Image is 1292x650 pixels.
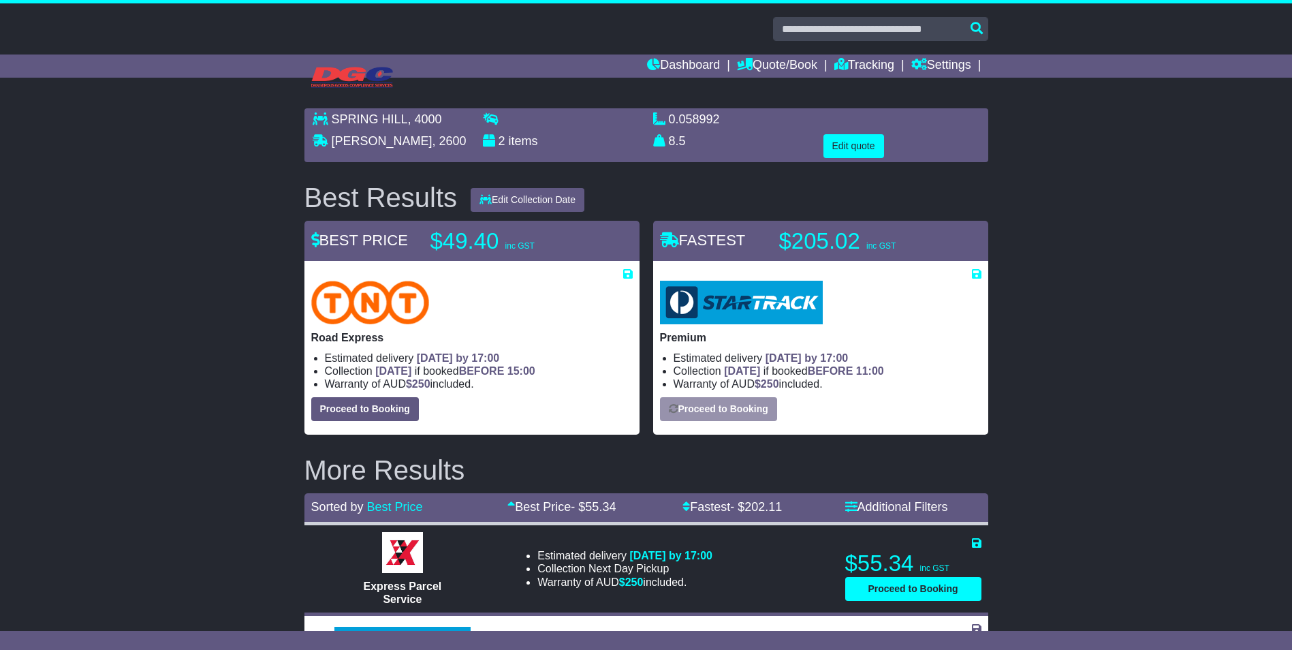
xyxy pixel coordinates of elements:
p: $49.40 [430,228,601,255]
button: Edit Collection Date [471,188,584,212]
span: - $ [571,500,616,514]
img: StarTrack: Premium [660,281,823,324]
span: 8.5 [669,134,686,148]
span: 250 [625,576,644,588]
span: [DATE] [724,365,760,377]
a: Best Price- $55.34 [507,500,616,514]
span: SPRING HILL [332,112,408,126]
span: , 4000 [408,112,442,126]
span: FASTEST [660,232,746,249]
span: inc GST [920,563,949,573]
li: Warranty of AUD included. [537,576,712,589]
span: Sorted by [311,500,364,514]
span: 0.058992 [669,112,720,126]
span: inc GST [505,241,535,251]
li: Estimated delivery [537,549,712,562]
a: Dashboard [647,55,720,78]
a: Best Price [367,500,423,514]
li: Estimated delivery [674,352,981,365]
span: if booked [724,365,883,377]
span: Express Parcel Service [364,581,442,605]
p: $205.02 [779,228,949,255]
img: TNT Domestic: Road Express [311,281,430,324]
span: Next Day Pickup [588,563,669,574]
span: - $ [730,500,782,514]
img: Border Express: Express Parcel Service [382,532,423,573]
span: 2 [499,134,505,148]
button: Proceed to Booking [660,397,777,421]
li: Collection [537,562,712,575]
button: Edit quote [823,134,884,158]
span: [DATE] [375,365,411,377]
span: $ [406,378,430,390]
h2: More Results [304,455,988,485]
span: [DATE] by 17:00 [417,352,500,364]
p: Road Express [311,331,633,344]
span: BEFORE [459,365,505,377]
span: [PERSON_NAME] [332,134,432,148]
span: [DATE] by 17:00 [629,550,712,561]
p: Premium [660,331,981,344]
p: $55.34 [845,550,981,577]
a: Additional Filters [845,500,948,514]
button: Proceed to Booking [845,577,981,601]
span: 202.11 [744,500,782,514]
a: Quote/Book [737,55,817,78]
span: BEFORE [808,365,853,377]
span: inc GST [866,241,896,251]
li: Collection [325,365,633,377]
span: 11:00 [856,365,884,377]
span: $ [619,576,644,588]
span: 15:00 [507,365,535,377]
button: Proceed to Booking [311,397,419,421]
span: 55.34 [585,500,616,514]
a: Settings [911,55,971,78]
span: , 2600 [432,134,467,148]
span: items [509,134,538,148]
a: Tracking [834,55,894,78]
div: Best Results [298,183,464,213]
span: if booked [375,365,535,377]
span: 250 [412,378,430,390]
span: [DATE] by 17:00 [766,352,849,364]
a: Fastest- $202.11 [682,500,782,514]
li: Warranty of AUD included. [674,377,981,390]
span: $ [755,378,779,390]
li: Collection [674,365,981,377]
li: Estimated delivery [325,352,633,365]
span: 250 [761,378,779,390]
span: BEST PRICE [311,232,408,249]
li: Warranty of AUD included. [325,377,633,390]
